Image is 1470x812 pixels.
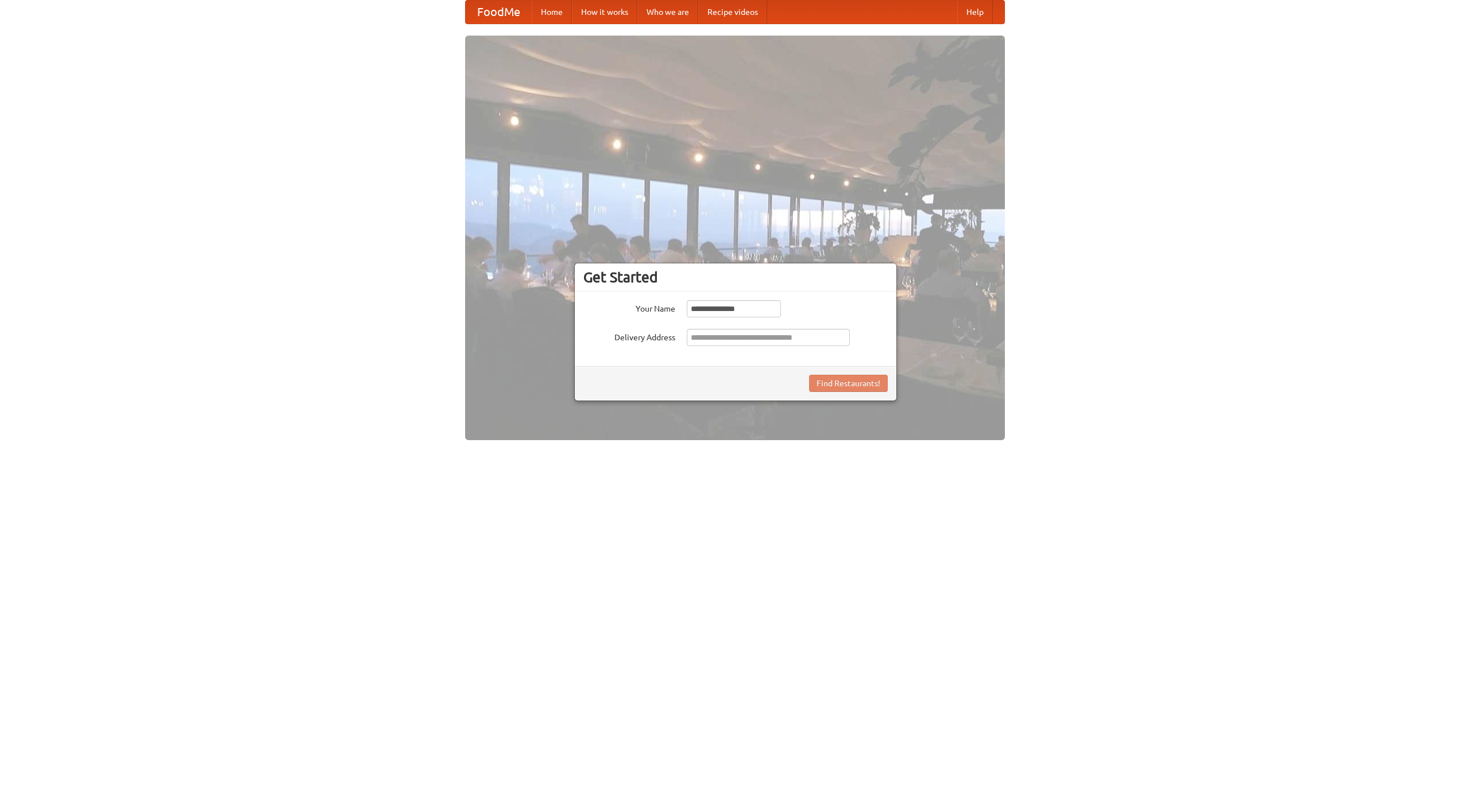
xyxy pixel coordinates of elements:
a: Home [532,1,572,24]
label: Delivery Address [583,329,675,343]
h3: Get Started [583,269,888,286]
button: Find Restaurants! [809,375,888,392]
a: How it works [572,1,637,24]
a: Help [957,1,993,24]
a: FoodMe [466,1,532,24]
a: Recipe videos [698,1,767,24]
a: Who we are [637,1,698,24]
label: Your Name [583,300,675,314]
